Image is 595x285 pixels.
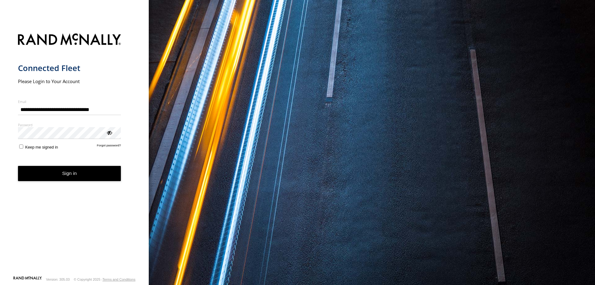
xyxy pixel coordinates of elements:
[106,129,112,136] div: ViewPassword
[18,99,121,104] label: Email
[13,276,42,283] a: Visit our Website
[103,278,135,281] a: Terms and Conditions
[18,166,121,181] button: Sign in
[18,32,121,48] img: Rand McNally
[19,145,23,149] input: Keep me signed in
[18,122,121,127] label: Password
[25,145,58,149] span: Keep me signed in
[97,144,121,149] a: Forgot password?
[18,30,131,276] form: main
[74,278,135,281] div: © Copyright 2025 -
[46,278,70,281] div: Version: 305.03
[18,63,121,73] h1: Connected Fleet
[18,78,121,84] h2: Please Login to Your Account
